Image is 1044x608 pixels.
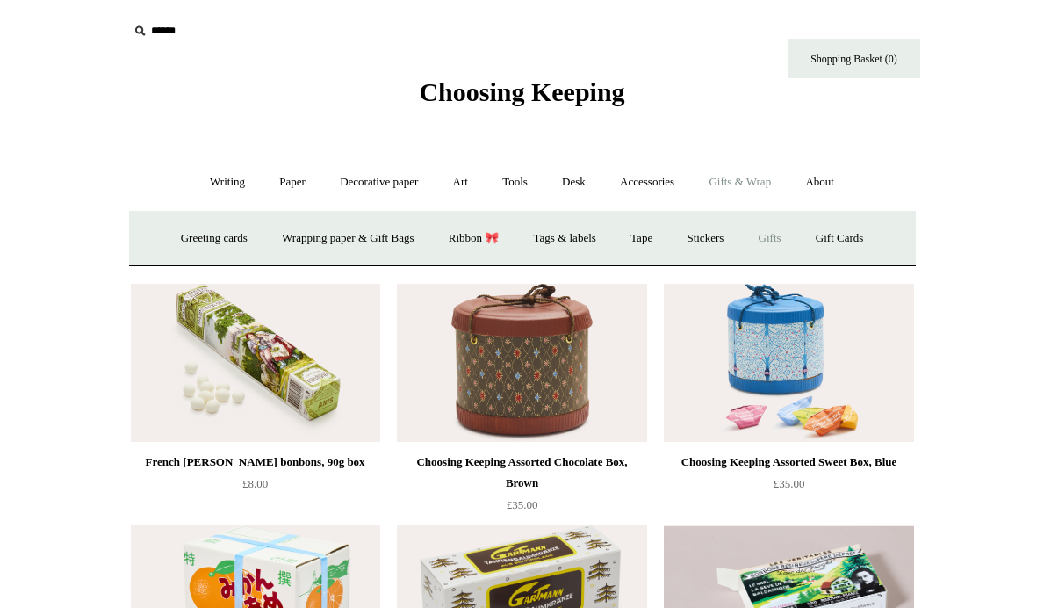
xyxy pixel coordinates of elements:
a: Tags & labels [518,215,612,262]
a: Art [437,159,484,206]
div: French [PERSON_NAME] bonbons, 90g box [135,452,376,473]
a: Gift Cards [800,215,880,262]
div: Choosing Keeping Assorted Chocolate Box, Brown [401,452,642,494]
a: Stickers [671,215,739,262]
a: Desk [546,159,601,206]
span: Choosing Keeping [419,77,624,106]
div: Choosing Keeping Assorted Sweet Box, Blue [668,452,909,473]
a: Gifts & Wrap [693,159,787,206]
span: £35.00 [507,498,538,511]
a: Choosing Keeping Assorted Chocolate Box, Brown Choosing Keeping Assorted Chocolate Box, Brown [397,284,646,442]
a: Choosing Keeping Assorted Sweet Box, Blue £35.00 [664,452,913,524]
a: Choosing Keeping [419,91,624,104]
span: £8.00 [242,477,268,490]
a: Gifts [743,215,797,262]
a: Writing [194,159,261,206]
a: Ribbon 🎀 [433,215,515,262]
a: Accessories [604,159,690,206]
img: Choosing Keeping Assorted Sweet Box, Blue [664,284,913,442]
a: Wrapping paper & Gift Bags [266,215,429,262]
img: Choosing Keeping Assorted Chocolate Box, Brown [397,284,646,442]
a: French [PERSON_NAME] bonbons, 90g box £8.00 [131,452,380,524]
a: Shopping Basket (0) [788,39,920,78]
a: Tape [615,215,668,262]
span: £35.00 [774,477,805,490]
a: About [789,159,850,206]
img: French Anis de Flavigny bonbons, 90g box [131,284,380,442]
a: Choosing Keeping Assorted Chocolate Box, Brown £35.00 [397,452,646,524]
a: Paper [263,159,321,206]
a: Tools [486,159,544,206]
a: Decorative paper [324,159,434,206]
a: French Anis de Flavigny bonbons, 90g box French Anis de Flavigny bonbons, 90g box [131,284,380,442]
a: Greeting cards [165,215,263,262]
a: Choosing Keeping Assorted Sweet Box, Blue Choosing Keeping Assorted Sweet Box, Blue [664,284,913,442]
